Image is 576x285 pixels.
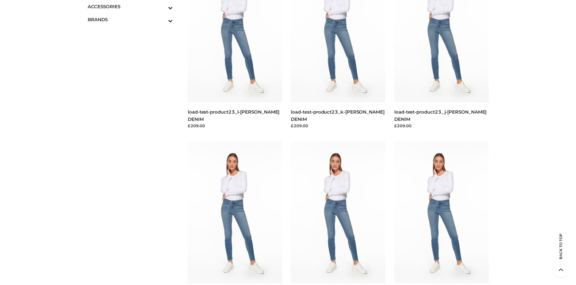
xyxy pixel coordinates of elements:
div: £209.00 [291,123,385,129]
span: Back to top [553,244,568,259]
div: £209.00 [188,123,282,129]
span: ACCESSORIES [88,3,173,10]
span: BRANDS [88,16,173,23]
a: load-test-product23_j-[PERSON_NAME] DENIM [394,109,487,122]
div: £209.00 [394,123,489,129]
button: Toggle Submenu [151,13,173,26]
a: BRANDSToggle Submenu [88,13,173,26]
a: load-test-product23_l-[PERSON_NAME] DENIM [188,109,279,122]
a: load-test-product23_k-[PERSON_NAME] DENIM [291,109,384,122]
